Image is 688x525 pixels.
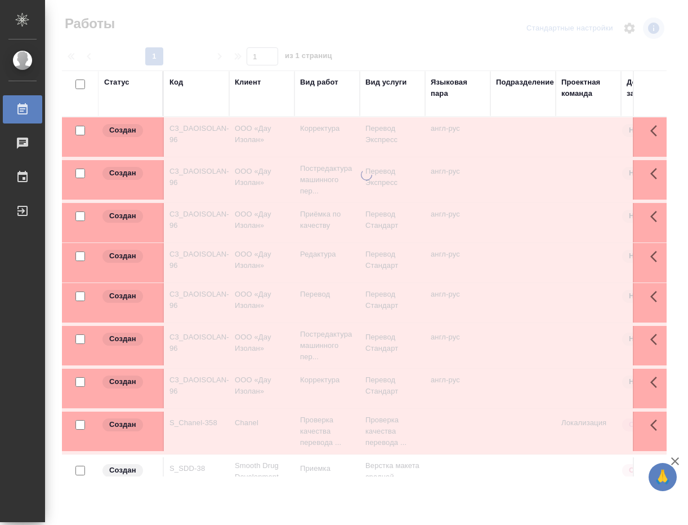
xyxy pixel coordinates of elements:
[496,77,554,88] div: Подразделение
[300,77,338,88] div: Вид работ
[101,209,157,224] div: Заказ еще не согласован с клиентом, искать исполнителей рано
[653,465,672,489] span: 🙏
[365,77,407,88] div: Вид услуги
[101,166,157,181] div: Заказ еще не согласован с клиентом, искать исполнителей рано
[431,77,485,99] div: Языковая пара
[101,123,157,138] div: Заказ еще не согласован с клиентом, искать исполнителей рано
[101,289,157,304] div: Заказ еще не согласован с клиентом, искать исполнителей рано
[109,290,136,302] p: Создан
[109,125,136,136] p: Создан
[109,250,136,262] p: Создан
[109,167,136,179] p: Создан
[561,77,615,99] div: Проектная команда
[109,465,136,476] p: Создан
[101,463,157,478] div: Заказ еще не согласован с клиентом, искать исполнителей рано
[169,77,183,88] div: Код
[109,419,136,430] p: Создан
[644,203,671,230] button: Здесь прячутся важные кнопки
[109,376,136,387] p: Создан
[644,243,671,270] button: Здесь прячутся важные кнопки
[627,77,686,99] div: Доп. статус заказа
[109,333,136,345] p: Создан
[644,457,671,484] button: Здесь прячутся важные кнопки
[644,117,671,144] button: Здесь прячутся важные кнопки
[104,77,129,88] div: Статус
[649,463,677,491] button: 🙏
[644,326,671,353] button: Здесь прячутся важные кнопки
[644,283,671,310] button: Здесь прячутся важные кнопки
[235,77,261,88] div: Клиент
[109,210,136,222] p: Создан
[101,374,157,390] div: Заказ еще не согласован с клиентом, искать исполнителей рано
[644,412,671,439] button: Здесь прячутся важные кнопки
[644,160,671,187] button: Здесь прячутся важные кнопки
[101,417,157,433] div: Заказ еще не согласован с клиентом, искать исполнителей рано
[644,369,671,396] button: Здесь прячутся важные кнопки
[101,332,157,347] div: Заказ еще не согласован с клиентом, искать исполнителей рано
[101,249,157,264] div: Заказ еще не согласован с клиентом, искать исполнителей рано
